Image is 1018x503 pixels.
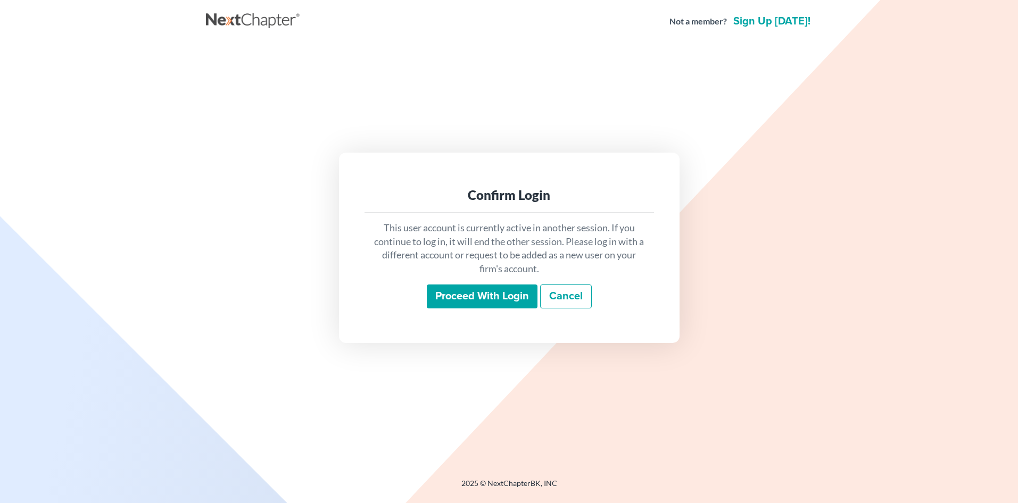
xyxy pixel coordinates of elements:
div: 2025 © NextChapterBK, INC [206,478,813,497]
div: Confirm Login [373,187,645,204]
strong: Not a member? [669,15,727,28]
input: Proceed with login [427,284,537,309]
p: This user account is currently active in another session. If you continue to log in, it will end ... [373,221,645,276]
a: Cancel [540,284,592,309]
a: Sign up [DATE]! [731,16,813,27]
